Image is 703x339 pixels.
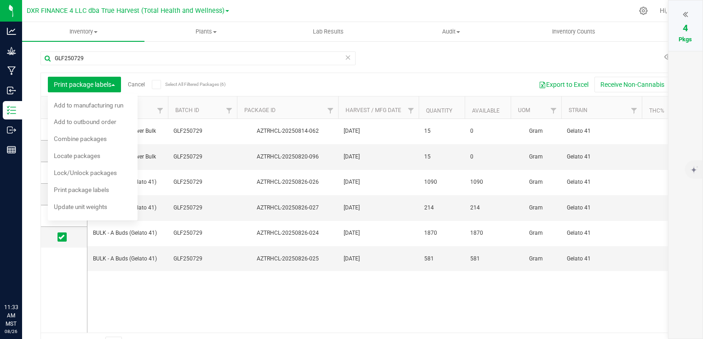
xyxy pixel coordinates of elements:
a: Filter [222,103,237,119]
a: Strain [569,107,588,113]
span: 1870 [424,229,459,237]
a: THC% [649,107,664,114]
a: Filter [323,103,338,119]
button: Print package labels [48,77,121,92]
div: AZTRHCL-20250826-024 [236,229,340,237]
a: Inventory [22,22,144,41]
span: 581 [470,254,505,263]
span: GLF250729 [173,229,231,237]
span: GLF250729 [173,254,231,263]
span: Update unit weights [54,203,107,210]
a: Available [472,107,500,114]
span: Audit [390,28,512,36]
a: Batch ID [175,107,199,113]
span: Gram [516,153,556,161]
div: AZTRHCL-20250826-025 [236,254,340,263]
span: [DATE] [344,127,413,136]
span: Lab Results [300,28,356,36]
span: Gelato 41 [567,203,636,212]
span: Inventory Counts [540,28,608,36]
span: Print package labels [54,186,109,193]
iframe: Resource center [9,266,37,293]
div: AZTRHCL-20250826-027 [236,203,340,212]
a: Filter [546,103,561,119]
inline-svg: Analytics [7,27,16,36]
a: Filter [403,103,419,119]
span: 214 [424,203,459,212]
a: Harvest / Mfg Date [346,107,401,113]
inline-svg: Grow [7,46,16,56]
span: Lock/Unlock packages [54,169,117,176]
input: Search Package ID, Item Name, SKU, Lot or Part Number... [40,51,356,65]
span: Print package labels [54,81,115,88]
span: Gelato 41 [567,178,636,186]
span: 1090 [424,178,459,186]
button: Export to Excel [533,77,594,92]
a: Audit [390,22,512,41]
span: 0 [470,153,505,161]
div: AZTRHCL-20250814-062 [236,127,340,136]
span: Gelato 41 [567,254,636,263]
inline-svg: Inventory [7,106,16,115]
a: Filter [627,103,642,119]
span: GLF250729 [173,153,231,161]
div: Manage settings [638,6,649,15]
span: Clear [345,51,351,63]
span: Hi, Gabe! [660,7,686,14]
span: 15 [424,127,459,136]
a: Package ID [244,107,276,113]
span: Gelato 41 [567,127,636,136]
span: BULK - A Buds (Gelato 41) [93,229,162,237]
a: Filter [153,103,168,119]
span: 1090 [470,178,505,186]
span: Gram [516,178,556,186]
a: UOM [518,107,530,113]
span: 0 [470,127,505,136]
span: Plants [145,28,266,36]
span: Pkgs [679,36,692,43]
a: Cancel [128,81,145,88]
span: GLF250729 [173,203,231,212]
span: 214 [470,203,505,212]
span: [DATE] [344,203,413,212]
a: Lab Results [267,22,390,41]
span: Inventory [22,28,144,36]
span: Add to manufacturing run [54,102,123,109]
span: BULK - A Buds (Gelato 41) [93,254,162,263]
span: [DATE] [344,254,413,263]
span: 4 [683,23,688,34]
span: [DATE] [344,153,413,161]
span: 15 [424,153,459,161]
span: Combine packages [54,135,107,142]
p: 08/26 [4,328,18,335]
button: Receive Non-Cannabis [594,77,670,92]
span: [DATE] [344,178,413,186]
div: AZTRHCL-20250826-026 [236,178,340,186]
inline-svg: Outbound [7,125,16,135]
inline-svg: Reports [7,145,16,154]
p: 11:33 AM MST [4,303,18,328]
span: [DATE] [344,229,413,237]
div: AZTRHCL-20250820-096 [236,153,340,161]
span: Gelato 41 [567,153,636,161]
span: Select All Filtered Packages (6) [165,82,211,87]
span: DXR FINANCE 4 LLC dba True Harvest (Total Health and Wellness) [27,7,225,15]
span: GLF250729 [173,127,231,136]
a: Inventory Counts [513,22,635,41]
span: Locate packages [54,152,100,159]
span: Gram [516,127,556,136]
inline-svg: Inbound [7,86,16,95]
a: Quantity [426,107,452,114]
a: Plants [144,22,267,41]
span: GLF250729 [173,178,231,186]
inline-svg: Manufacturing [7,66,16,75]
span: 581 [424,254,459,263]
span: Gram [516,229,556,237]
span: Gram [516,254,556,263]
span: Gram [516,203,556,212]
span: Gelato 41 [567,229,636,237]
span: 1870 [470,229,505,237]
span: Add to outbound order [54,118,116,125]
